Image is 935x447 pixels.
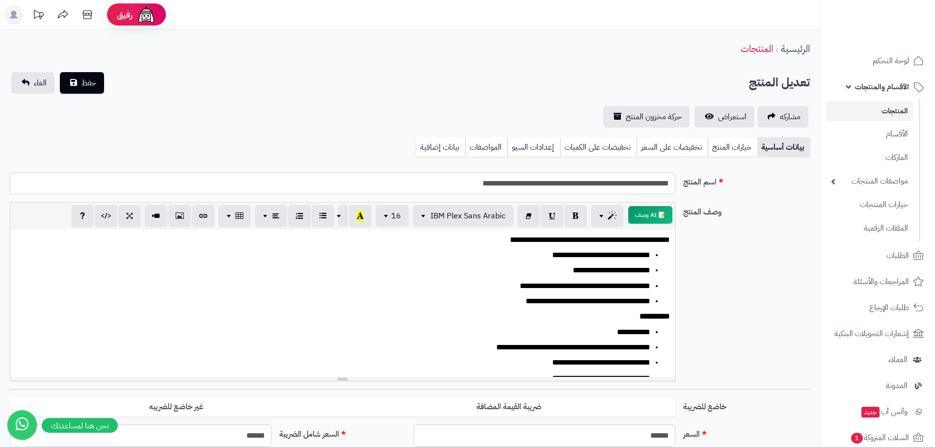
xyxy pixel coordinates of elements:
[628,206,672,224] button: 📝 AI وصف
[861,407,880,418] span: جديد
[275,424,410,440] label: السعر شامل الضريبة
[826,147,913,168] a: الماركات
[679,397,814,413] label: خاضع للضريبة
[560,137,637,157] a: تخفيضات على الكميات
[34,77,47,89] span: الغاء
[391,210,401,222] span: 16
[826,194,913,215] a: خيارات المنتجات
[826,101,913,121] a: المنتجات
[826,124,913,145] a: الأقسام
[757,137,810,157] a: بيانات أساسية
[868,7,926,28] img: logo-2.png
[780,111,801,123] span: مشاركه
[637,137,708,157] a: تخفيضات على السعر
[117,9,133,21] span: رفيق
[826,296,929,319] a: طلبات الإرجاع
[136,5,156,25] img: ai-face.png
[826,374,929,397] a: المدونة
[26,5,51,27] a: تحديثات المنصة
[781,41,810,56] a: الرئيسية
[851,433,863,444] span: 1
[343,397,675,417] label: ضريبة القيمة المضافة
[10,397,343,417] label: غير خاضع للضريبه
[375,205,409,227] button: 16
[708,137,757,157] a: خيارات المنتج
[869,301,909,315] span: طلبات الإرجاع
[741,41,773,56] a: المنتجات
[416,137,465,157] a: بيانات إضافية
[826,49,929,73] a: لوحة التحكم
[603,106,690,128] a: حركة مخزون المنتج
[826,400,929,423] a: وآتس آبجديد
[886,249,909,263] span: الطلبات
[854,275,909,289] span: المراجعات والأسئلة
[430,210,506,222] span: IBM Plex Sans Arabic
[834,327,909,341] span: إشعارات التحويلات البنكية
[826,270,929,293] a: المراجعات والأسئلة
[81,77,96,89] span: حفظ
[826,171,913,192] a: مواصفات المنتجات
[826,244,929,267] a: الطلبات
[718,111,747,123] span: استعراض
[679,424,814,440] label: السعر
[413,205,513,227] button: IBM Plex Sans Arabic
[757,106,808,128] a: مشاركه
[465,137,508,157] a: المواصفات
[826,218,913,239] a: الملفات الرقمية
[695,106,754,128] a: استعراض
[60,72,104,94] button: حفظ
[679,172,814,188] label: اسم المنتج
[626,111,682,123] span: حركة مخزون المنتج
[860,405,908,419] span: وآتس آب
[850,431,909,445] span: السلات المتروكة
[855,80,909,94] span: الأقسام والمنتجات
[508,137,560,157] a: إعدادات السيو
[11,72,54,94] a: الغاء
[679,202,814,218] label: وصف المنتج
[886,379,908,393] span: المدونة
[826,348,929,371] a: العملاء
[749,73,810,93] h2: تعديل المنتج
[888,353,908,367] span: العملاء
[826,322,929,345] a: إشعارات التحويلات البنكية
[873,54,909,68] span: لوحة التحكم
